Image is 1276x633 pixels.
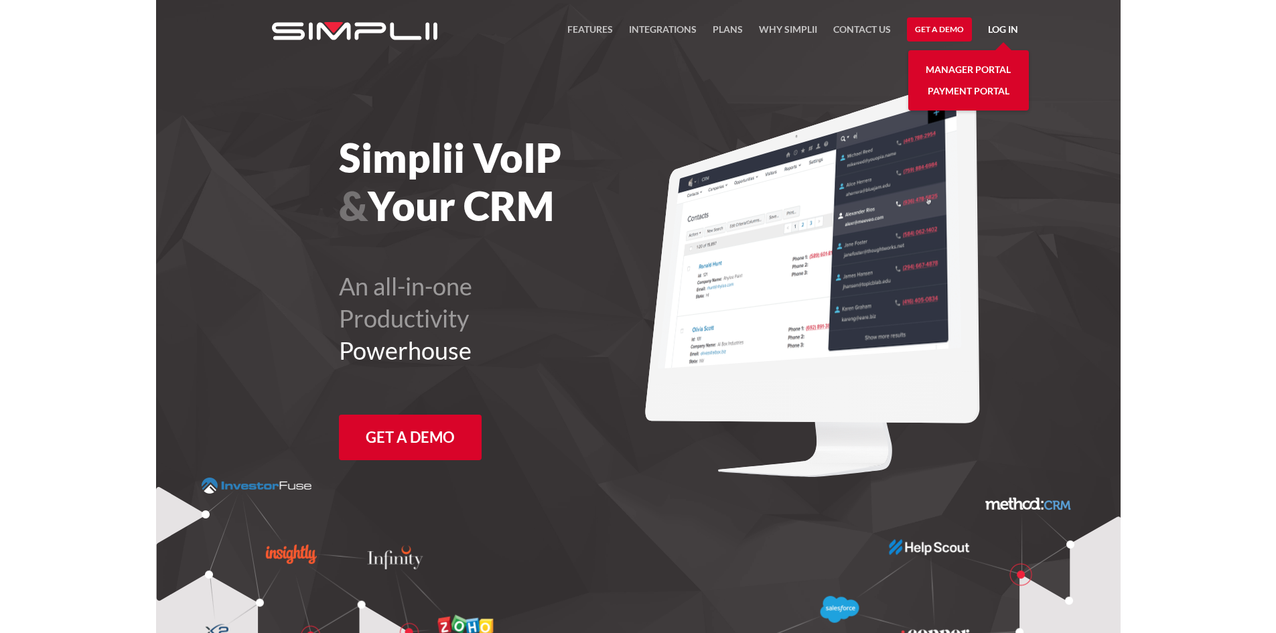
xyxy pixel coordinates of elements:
[339,270,712,366] h2: An all-in-one Productivity
[988,21,1018,42] a: Log in
[339,133,712,230] h1: Simplii VoIP Your CRM
[272,22,437,40] img: Simplii
[928,80,1009,102] a: Payment Portal
[339,415,482,460] a: Get a Demo
[339,182,368,230] span: &
[713,21,743,46] a: Plans
[759,21,817,46] a: Why Simplii
[926,59,1011,80] a: Manager Portal
[907,17,972,42] a: Get a Demo
[833,21,891,46] a: Contact US
[567,21,613,46] a: FEATURES
[339,336,472,365] span: Powerhouse
[629,21,697,46] a: Integrations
